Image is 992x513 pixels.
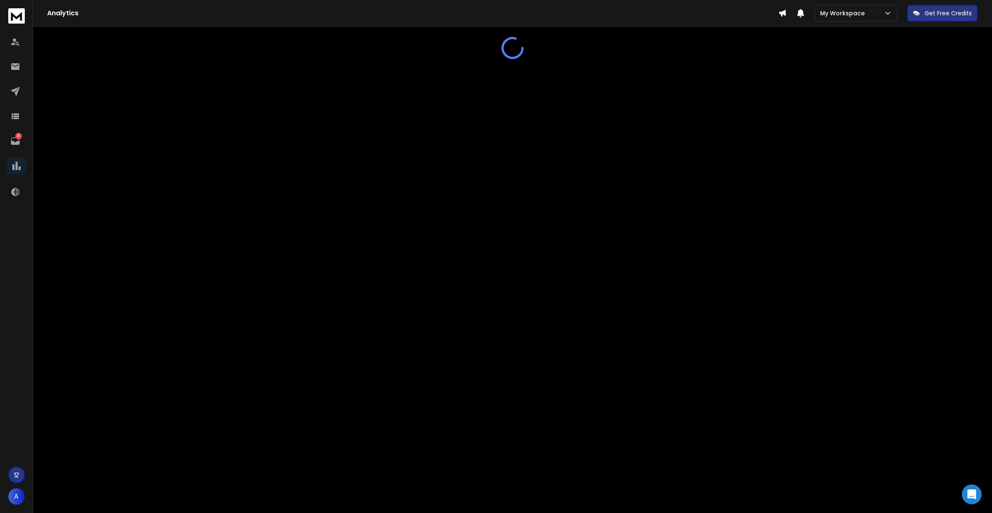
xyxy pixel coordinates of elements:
[47,8,778,18] h1: Analytics
[907,5,978,22] button: Get Free Credits
[8,488,25,505] button: A
[15,133,22,139] p: 4
[925,9,972,17] p: Get Free Credits
[962,484,982,504] div: Open Intercom Messenger
[8,8,25,24] img: logo
[820,9,868,17] p: My Workspace
[7,133,24,149] a: 4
